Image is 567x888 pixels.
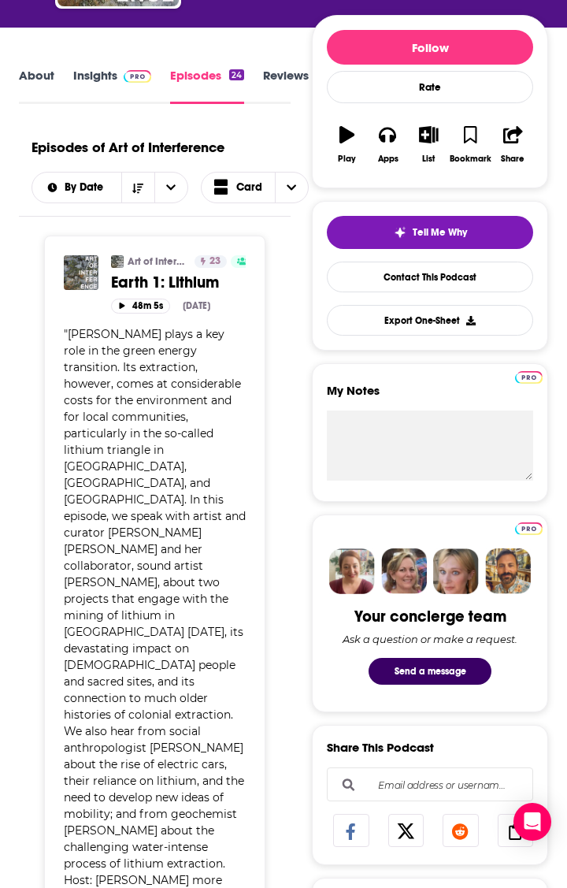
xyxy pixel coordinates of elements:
button: Share [492,116,533,173]
a: Share on X/Twitter [388,814,424,847]
button: Sort Direction [121,173,154,202]
a: Pro website [515,520,543,535]
a: Episodes24 [170,68,244,104]
div: Share [501,154,524,164]
img: Sydney Profile [329,548,375,594]
button: open menu [154,173,187,202]
button: tell me why sparkleTell Me Why [327,216,533,249]
button: Bookmark [449,116,492,173]
img: Podchaser Pro [124,70,151,83]
a: InsightsPodchaser Pro [73,68,151,104]
img: Earth 1: Lithium [64,255,98,290]
span: Earth 1: Lithium [111,273,219,292]
img: Barbara Profile [381,548,427,594]
input: Email address or username... [340,768,520,801]
span: Card [236,182,262,193]
a: Earth 1: Lithium [111,273,246,292]
img: Podchaser Pro [515,371,543,384]
h1: Episodes of Art of Interference [31,139,224,156]
button: Follow [327,30,533,65]
img: tell me why sparkle [394,226,406,239]
img: Jon Profile [485,548,531,594]
div: Search followers [327,767,533,801]
a: Pro website [515,369,543,384]
span: 23 [209,254,220,269]
div: List [422,154,435,164]
button: Apps [368,116,409,173]
a: About [19,68,54,104]
div: Play [338,154,356,164]
img: Jules Profile [433,548,479,594]
div: 24 [229,69,244,80]
button: 48m 5s [111,299,170,314]
div: Open Intercom Messenger [513,803,551,841]
button: Send a message [369,658,491,685]
button: Play [327,116,368,173]
h3: Share This Podcast [327,740,434,755]
a: Share on Reddit [443,814,479,847]
button: List [409,116,450,173]
img: Podchaser Pro [515,522,543,535]
div: Apps [378,154,398,164]
div: Ask a question or make a request. [343,633,517,645]
h2: Choose List sort [31,172,188,203]
a: Copy Link [498,814,534,847]
span: Tell Me Why [413,226,467,239]
a: Share on Facebook [333,814,369,847]
div: Your concierge team [354,607,506,626]
img: Art of Interference [111,255,124,268]
span: By Date [65,182,109,193]
button: open menu [32,182,121,193]
a: 23 [195,255,227,268]
div: Bookmark [450,154,491,164]
a: Art of Interference [128,255,184,268]
button: Choose View [201,172,309,203]
label: My Notes [327,383,533,411]
div: [DATE] [183,300,210,311]
div: Rate [327,71,533,103]
a: Reviews [263,68,309,104]
button: Export One-Sheet [327,305,533,336]
a: Contact This Podcast [327,262,533,292]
